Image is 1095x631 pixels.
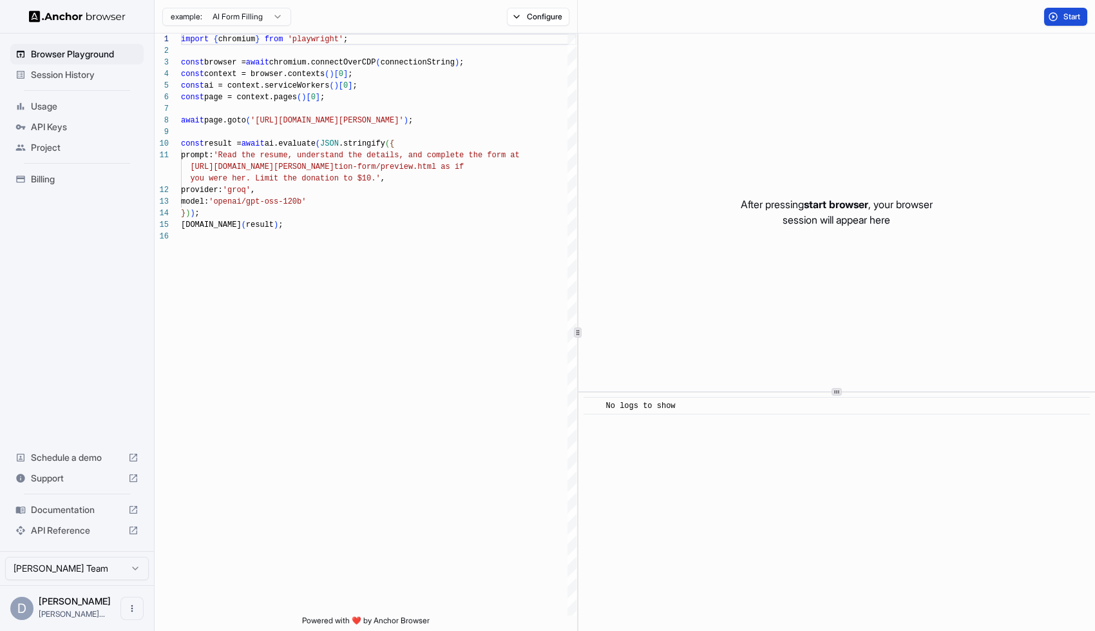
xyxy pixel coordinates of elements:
[171,12,202,22] span: example:
[246,116,251,125] span: (
[265,35,283,44] span: from
[10,64,144,85] div: Session History
[39,596,111,607] span: David Truong
[339,139,385,148] span: .stringify
[316,93,320,102] span: ]
[385,139,390,148] span: (
[507,8,569,26] button: Configure
[155,80,169,92] div: 5
[31,524,123,537] span: API Reference
[218,35,256,44] span: chromium
[339,70,343,79] span: 0
[181,35,209,44] span: import
[10,447,144,468] div: Schedule a demo
[181,139,204,148] span: const
[404,116,408,125] span: )
[190,209,195,218] span: )
[741,197,933,228] p: After pressing , your browser session will appear here
[155,126,169,138] div: 9
[31,48,138,61] span: Browser Playground
[39,609,105,619] span: david@silvertiger.ae
[181,93,204,102] span: const
[31,451,123,464] span: Schedule a demo
[10,520,144,541] div: API Reference
[213,151,445,160] span: 'Read the resume, understand the details, and comp
[155,68,169,80] div: 4
[352,81,357,90] span: ;
[10,597,33,620] div: D
[1044,8,1087,26] button: Start
[288,35,343,44] span: 'playwright'
[265,139,316,148] span: ai.evaluate
[343,81,348,90] span: 0
[10,44,144,64] div: Browser Playground
[343,35,348,44] span: ;
[31,68,138,81] span: Session History
[274,220,278,229] span: )
[31,121,138,133] span: API Keys
[181,186,223,195] span: provider:
[31,100,138,113] span: Usage
[120,597,144,620] button: Open menu
[10,169,144,189] div: Billing
[31,173,138,186] span: Billing
[251,186,255,195] span: ,
[325,70,329,79] span: (
[348,70,352,79] span: ;
[155,231,169,242] div: 16
[181,58,204,67] span: const
[204,139,242,148] span: result =
[223,186,251,195] span: 'groq'
[329,70,334,79] span: )
[31,472,123,485] span: Support
[246,58,269,67] span: await
[190,174,380,183] span: you were her. Limit the donation to $10.'
[10,468,144,489] div: Support
[343,70,348,79] span: ]
[381,174,385,183] span: ,
[242,139,265,148] span: await
[390,139,394,148] span: {
[269,58,376,67] span: chromium.connectOverCDP
[204,58,246,67] span: browser =
[302,616,430,631] span: Powered with ❤️ by Anchor Browser
[204,93,297,102] span: page = context.pages
[590,400,596,413] span: ​
[334,162,464,171] span: tion-form/preview.html as if
[204,81,329,90] span: ai = context.serviceWorkers
[376,58,380,67] span: (
[297,93,301,102] span: (
[329,81,334,90] span: (
[204,116,246,125] span: page.goto
[155,138,169,150] div: 10
[190,162,334,171] span: [URL][DOMAIN_NAME][PERSON_NAME]
[181,151,213,160] span: prompt:
[320,139,339,148] span: JSON
[455,58,459,67] span: )
[155,103,169,115] div: 7
[10,117,144,137] div: API Keys
[155,34,169,45] div: 1
[334,81,339,90] span: )
[31,141,138,154] span: Project
[445,151,519,160] span: lete the form at
[155,184,169,196] div: 12
[246,220,274,229] span: result
[155,115,169,126] div: 8
[155,150,169,161] div: 11
[181,116,204,125] span: await
[804,198,868,211] span: start browser
[311,93,316,102] span: 0
[255,35,260,44] span: }
[155,208,169,219] div: 14
[29,10,126,23] img: Anchor Logo
[606,402,676,411] span: No logs to show
[301,93,306,102] span: )
[213,35,218,44] span: {
[306,93,310,102] span: [
[10,96,144,117] div: Usage
[181,70,204,79] span: const
[181,81,204,90] span: const
[195,209,200,218] span: ;
[155,57,169,68] div: 3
